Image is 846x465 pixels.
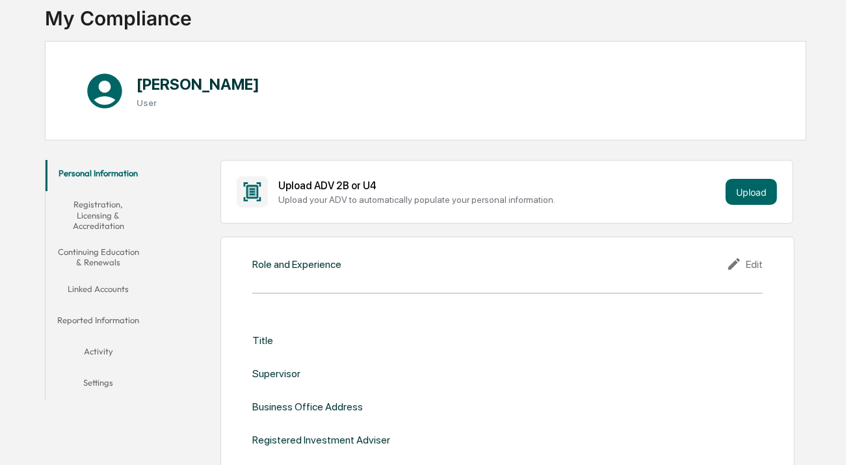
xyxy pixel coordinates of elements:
[137,75,260,94] h1: [PERSON_NAME]
[137,98,260,108] h3: User
[46,160,152,191] button: Personal Information
[252,367,300,380] div: Supervisor
[46,338,152,369] button: Activity
[726,179,777,205] button: Upload
[252,334,273,347] div: Title
[46,239,152,276] button: Continuing Education & Renewals
[252,401,363,413] div: Business Office Address
[278,194,720,205] div: Upload your ADV to automatically populate your personal information.
[726,256,763,272] div: Edit
[46,191,152,239] button: Registration, Licensing & Accreditation
[252,258,341,271] div: Role and Experience
[46,160,152,400] div: secondary tabs example
[46,276,152,307] button: Linked Accounts
[278,179,720,192] div: Upload ADV 2B or U4
[46,307,152,338] button: Reported Information
[252,434,390,446] div: Registered Investment Adviser
[46,369,152,401] button: Settings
